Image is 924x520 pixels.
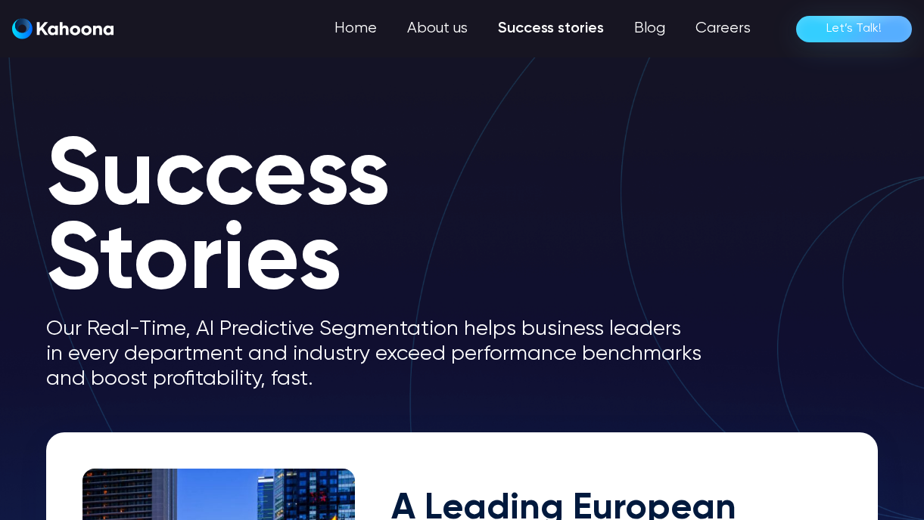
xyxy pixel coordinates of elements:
h1: Success Stories [46,136,727,305]
a: Success stories [483,14,619,44]
a: Careers [680,14,766,44]
a: Home [319,14,392,44]
p: Our Real-Time, AI Predictive Segmentation helps business leaders in every department and industry... [46,317,727,392]
div: Let’s Talk! [826,17,882,41]
a: home [12,18,114,40]
a: Blog [619,14,680,44]
img: Kahoona logo white [12,18,114,39]
a: About us [392,14,483,44]
a: Let’s Talk! [796,16,912,42]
